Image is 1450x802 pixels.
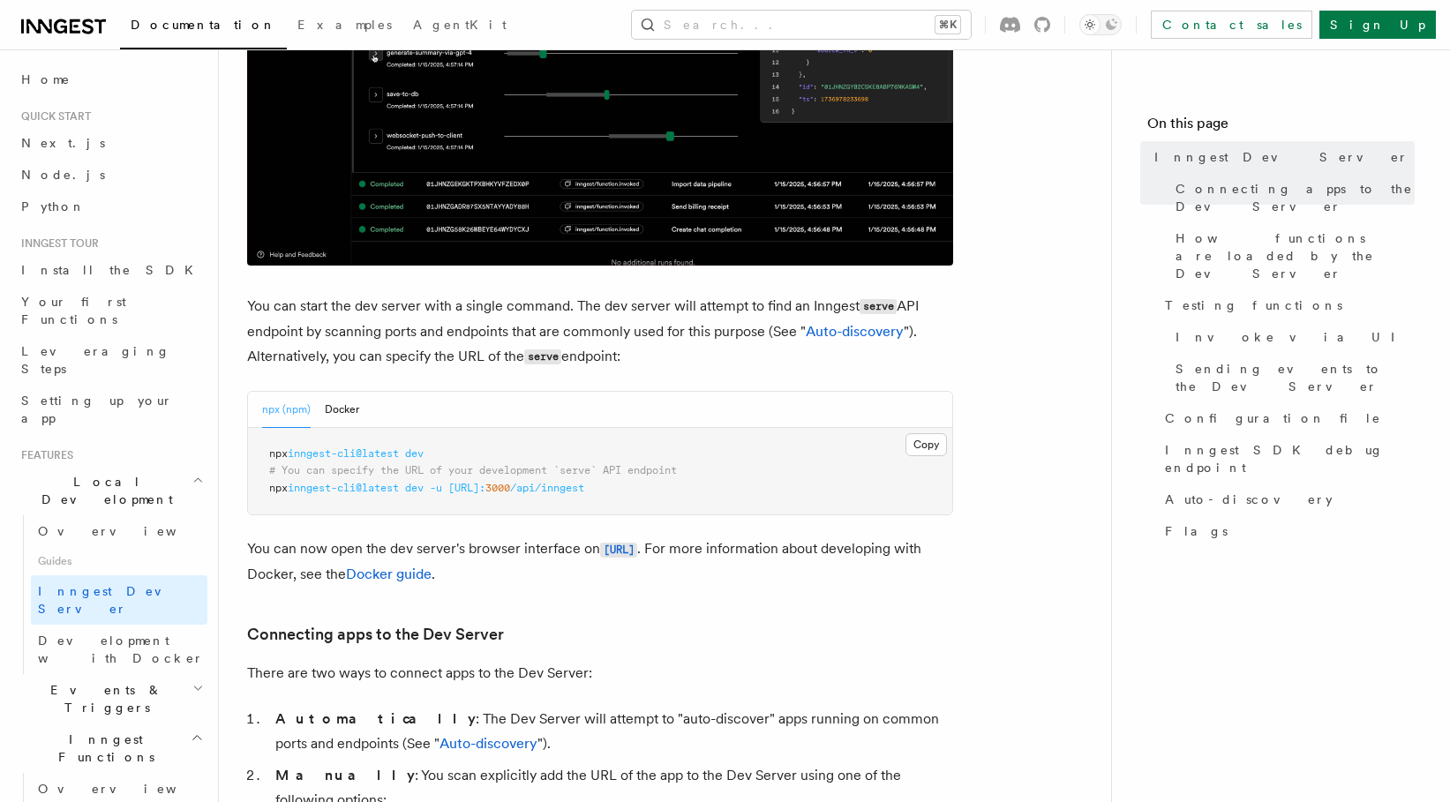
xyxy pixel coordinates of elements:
span: inngest-cli@latest [288,447,399,460]
span: Python [21,199,86,214]
span: Examples [297,18,392,32]
a: Your first Functions [14,286,207,335]
code: serve [524,349,561,364]
code: serve [860,299,897,314]
a: [URL] [600,540,637,557]
a: Auto-discovery [1158,483,1415,515]
a: Node.js [14,159,207,191]
a: Connecting apps to the Dev Server [1168,173,1415,222]
a: Development with Docker [31,625,207,674]
a: Sign Up [1319,11,1436,39]
span: Connecting apps to the Dev Server [1176,180,1415,215]
code: [URL] [600,543,637,558]
a: Python [14,191,207,222]
span: Inngest Dev Server [38,584,189,616]
span: Inngest Functions [14,731,191,766]
a: Sending events to the Dev Server [1168,353,1415,402]
a: Examples [287,5,402,48]
span: Auto-discovery [1165,491,1333,508]
a: Flags [1158,515,1415,547]
span: Local Development [14,473,192,508]
span: # You can specify the URL of your development `serve` API endpoint [269,464,677,476]
span: Setting up your app [21,394,173,425]
span: Install the SDK [21,263,204,277]
span: How functions are loaded by the Dev Server [1176,229,1415,282]
p: You can start the dev server with a single command. The dev server will attempt to find an Innges... [247,294,953,370]
button: Search...⌘K [632,11,971,39]
a: Setting up your app [14,385,207,434]
span: Node.js [21,168,105,182]
kbd: ⌘K [935,16,960,34]
a: Overview [31,515,207,547]
span: Features [14,448,73,462]
a: Invoke via UI [1168,321,1415,353]
a: AgentKit [402,5,517,48]
span: Home [21,71,71,88]
span: Overview [38,782,220,796]
li: : The Dev Server will attempt to "auto-discover" apps running on common ports and endpoints (See ... [270,707,953,756]
button: Local Development [14,466,207,515]
span: Your first Functions [21,295,126,326]
span: npx [269,482,288,494]
span: Inngest tour [14,236,99,251]
a: Install the SDK [14,254,207,286]
a: Contact sales [1151,11,1312,39]
button: Docker [325,392,359,428]
button: Toggle dark mode [1079,14,1122,35]
span: Testing functions [1165,296,1342,314]
button: Events & Triggers [14,674,207,723]
a: Docker guide [346,566,432,582]
span: -u [430,482,442,494]
span: Documentation [131,18,276,32]
h4: On this page [1147,113,1415,141]
a: Documentation [120,5,287,49]
span: dev [405,482,424,494]
button: Copy [905,433,947,456]
span: Sending events to the Dev Server [1176,360,1415,395]
span: Configuration file [1165,409,1381,427]
span: Events & Triggers [14,681,192,716]
div: Local Development [14,515,207,674]
span: Development with Docker [38,633,204,665]
a: Inngest SDK debug endpoint [1158,434,1415,483]
span: inngest-cli@latest [288,482,399,494]
a: Connecting apps to the Dev Server [247,622,504,647]
strong: Automatically [275,710,476,727]
span: Leveraging Steps [21,344,170,376]
span: 3000 [485,482,510,494]
button: npx (npm) [262,392,311,428]
a: Next.js [14,127,207,159]
span: dev [405,447,424,460]
a: Inngest Dev Server [1147,141,1415,173]
a: Testing functions [1158,289,1415,321]
span: Inngest Dev Server [1154,148,1409,166]
strong: Manually [275,767,415,783]
a: How functions are loaded by the Dev Server [1168,222,1415,289]
span: Invoke via UI [1176,328,1410,346]
span: Quick start [14,109,91,124]
span: Next.js [21,136,105,150]
a: Auto-discovery [440,735,537,752]
span: [URL]: [448,482,485,494]
a: Auto-discovery [806,323,904,340]
span: npx [269,447,288,460]
span: Inngest SDK debug endpoint [1165,441,1415,476]
span: Flags [1165,522,1228,540]
a: Inngest Dev Server [31,575,207,625]
a: Configuration file [1158,402,1415,434]
span: Guides [31,547,207,575]
span: Overview [38,524,220,538]
a: Home [14,64,207,95]
p: There are two ways to connect apps to the Dev Server: [247,661,953,686]
a: Leveraging Steps [14,335,207,385]
span: /api/inngest [510,482,584,494]
span: AgentKit [413,18,507,32]
p: You can now open the dev server's browser interface on . For more information about developing wi... [247,536,953,587]
button: Inngest Functions [14,723,207,773]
